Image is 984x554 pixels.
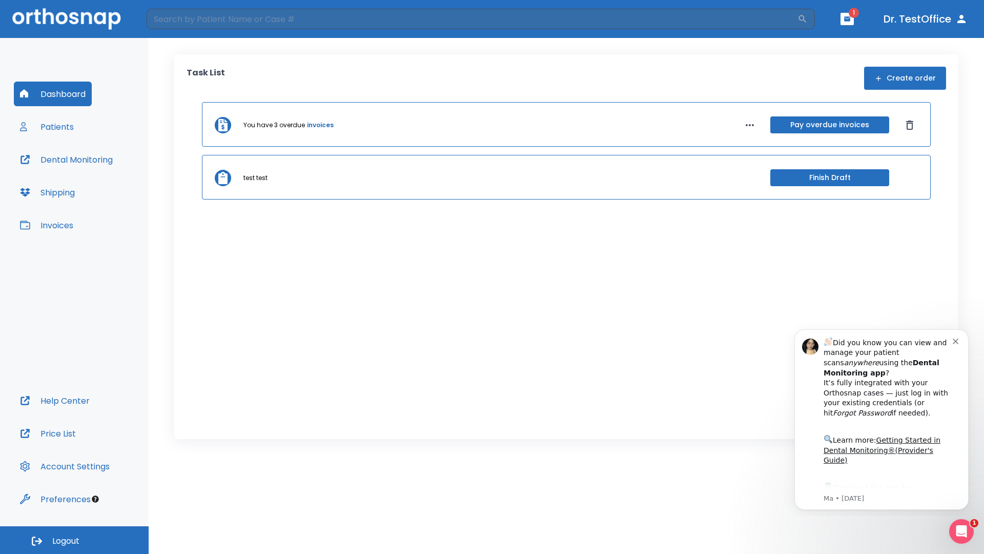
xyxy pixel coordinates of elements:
[174,16,182,24] button: Dismiss notification
[970,519,978,527] span: 1
[879,10,972,28] button: Dr. TestOffice
[949,519,974,544] iframe: Intercom live chat
[45,164,136,182] a: App Store
[14,147,119,172] button: Dental Monitoring
[91,494,100,504] div: Tooltip anchor
[14,180,81,205] button: Shipping
[14,82,92,106] button: Dashboard
[187,67,225,90] p: Task List
[243,173,268,183] p: test test
[307,121,334,130] a: invoices
[901,117,918,133] button: Dismiss
[14,114,80,139] button: Patients
[45,161,174,213] div: Download the app: | ​ Let us know if you need help getting started!
[14,213,79,238] button: Invoices
[770,116,889,133] button: Pay overdue invoices
[12,8,121,29] img: Orthosnap
[770,169,889,186] button: Finish Draft
[14,421,82,446] button: Price List
[849,8,859,18] span: 1
[14,487,97,511] button: Preferences
[779,320,984,516] iframe: Intercom notifications message
[14,454,116,479] button: Account Settings
[45,174,174,183] p: Message from Ma, sent 5w ago
[52,536,79,547] span: Logout
[864,67,946,90] button: Create order
[147,9,797,29] input: Search by Patient Name or Case #
[14,388,96,413] button: Help Center
[243,121,305,130] p: You have 3 overdue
